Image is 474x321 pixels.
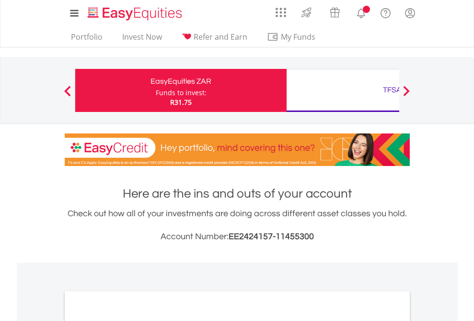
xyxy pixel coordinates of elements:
a: Portfolio [67,32,106,47]
div: EasyEquities ZAR [81,75,281,88]
span: EE2424157-11455300 [229,232,314,241]
span: Refer and Earn [194,32,247,42]
img: thrive-v2.svg [299,5,314,20]
span: R31.75 [170,98,192,107]
a: Refer and Earn [178,32,251,47]
a: Notifications [349,2,373,22]
img: vouchers-v2.svg [327,5,343,20]
img: grid-menu-icon.svg [276,7,286,18]
div: Funds to invest: [156,88,207,98]
a: FAQ's and Support [373,2,398,22]
div: Check out how all of your investments are doing across different asset classes you hold. [65,207,410,244]
a: Vouchers [321,2,349,20]
a: Invest Now [118,32,166,47]
h1: Here are the ins and outs of your account [65,185,410,202]
button: Previous [58,90,77,100]
h3: Account Number: [65,230,410,244]
img: EasyEquities_Logo.png [86,6,186,22]
button: Next [397,90,416,100]
span: My Funds [267,31,330,43]
img: EasyCredit Promotion Banner [65,133,410,166]
a: My Profile [398,2,422,23]
a: AppsGrid [269,2,292,18]
a: Home page [84,2,186,22]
